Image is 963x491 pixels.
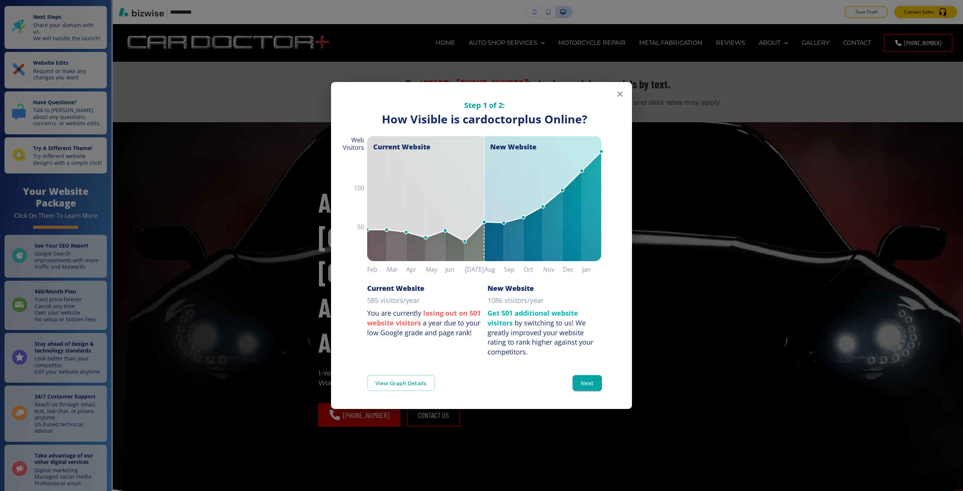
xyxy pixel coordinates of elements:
[563,264,582,275] h6: Dec
[524,264,543,275] h6: Oct
[445,264,465,275] h6: Jun
[367,309,481,327] strong: losing out on 501 website visitors
[485,264,504,275] h6: Aug
[367,284,424,293] h6: Current Website
[367,264,387,275] h6: Feb
[573,375,602,391] button: Next
[488,318,593,356] div: We greatly improved your website rating to rank higher against your competitors.
[387,264,406,275] h6: Mar
[488,309,578,327] strong: Get 501 additional website visitors
[426,264,445,275] h6: May
[367,296,419,306] p: 585 visitors/year
[488,296,544,306] p: 1086 visitors/year
[465,264,485,275] h6: [DATE]
[488,309,602,357] p: by switching to us!
[367,375,435,391] a: View Graph Details
[543,264,563,275] h6: Nov
[504,264,524,275] h6: Sep
[488,284,534,293] h6: New Website
[367,309,481,337] p: You are currently a year due to your low Google grade and page rank!
[582,264,602,275] h6: Jan
[406,264,426,275] h6: Apr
